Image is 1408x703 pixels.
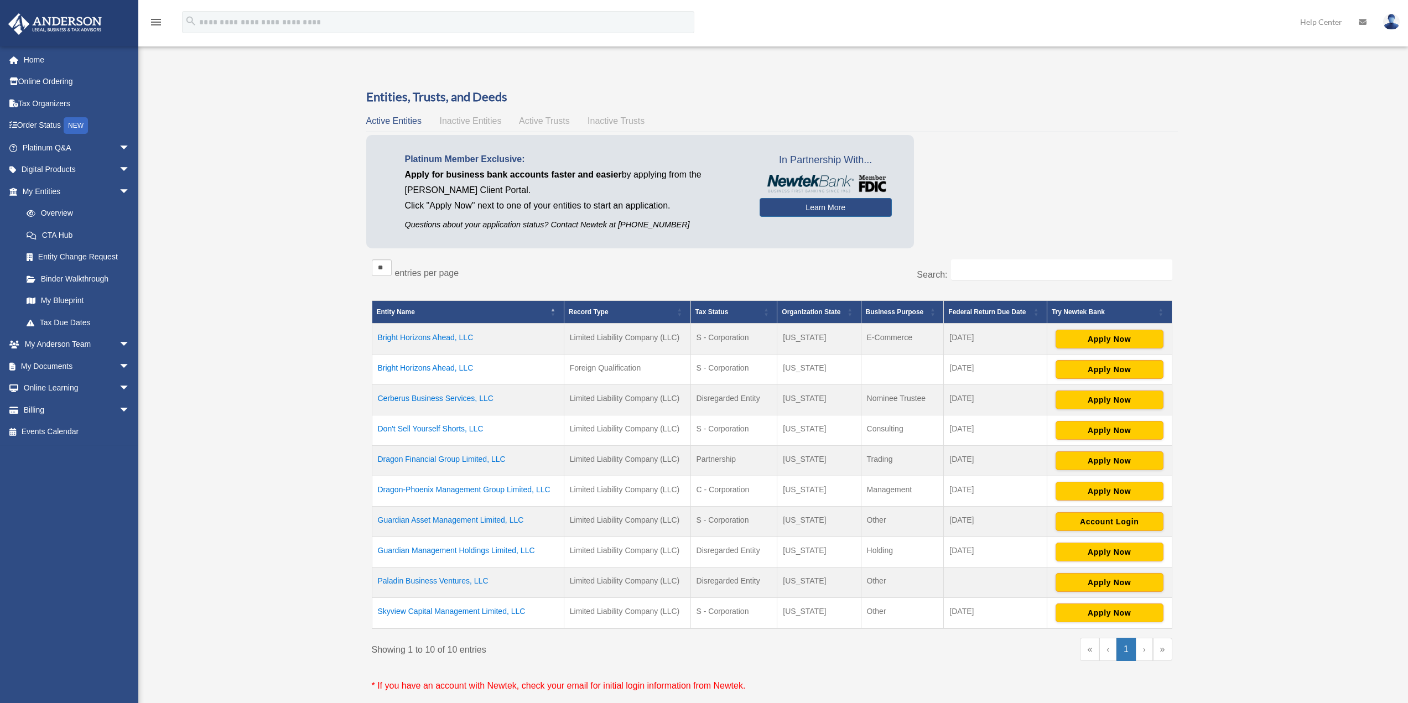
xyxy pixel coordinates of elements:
td: [DATE] [944,476,1047,506]
td: Consulting [861,415,944,445]
a: Digital Productsarrow_drop_down [8,159,147,181]
td: Limited Liability Company (LLC) [564,324,690,355]
td: Disregarded Entity [690,384,777,415]
button: Apply Now [1056,330,1163,348]
td: Limited Liability Company (LLC) [564,506,690,537]
a: My Documentsarrow_drop_down [8,355,147,377]
td: [DATE] [944,415,1047,445]
a: Learn More [760,198,892,217]
td: [US_STATE] [777,537,861,567]
td: C - Corporation [690,476,777,506]
th: Business Purpose: Activate to sort [861,300,944,324]
td: S - Corporation [690,354,777,384]
td: Partnership [690,445,777,476]
a: My Blueprint [15,290,141,312]
a: Online Learningarrow_drop_down [8,377,147,399]
td: Skyview Capital Management Limited, LLC [372,597,564,628]
a: Last [1153,638,1172,661]
td: [DATE] [944,445,1047,476]
span: Inactive Entities [439,116,501,126]
a: Platinum Q&Aarrow_drop_down [8,137,147,159]
span: Tax Status [695,308,729,316]
td: Limited Liability Company (LLC) [564,415,690,445]
a: 1 [1116,638,1136,661]
td: Trading [861,445,944,476]
td: Bright Horizons Ahead, LLC [372,354,564,384]
span: Active Trusts [519,116,570,126]
button: Apply Now [1056,421,1163,440]
td: Limited Liability Company (LLC) [564,597,690,628]
td: S - Corporation [690,324,777,355]
span: Business Purpose [866,308,924,316]
a: Binder Walkthrough [15,268,141,290]
button: Apply Now [1056,543,1163,561]
td: Cerberus Business Services, LLC [372,384,564,415]
a: Next [1136,638,1153,661]
p: by applying from the [PERSON_NAME] Client Portal. [405,167,743,198]
button: Apply Now [1056,482,1163,501]
td: [DATE] [944,324,1047,355]
span: In Partnership With... [760,152,892,169]
span: Organization State [782,308,840,316]
label: Search: [917,270,947,279]
td: Management [861,476,944,506]
button: Apply Now [1056,360,1163,379]
td: S - Corporation [690,597,777,628]
div: Try Newtek Bank [1052,305,1155,319]
span: arrow_drop_down [119,399,141,421]
p: Questions about your application status? Contact Newtek at [PHONE_NUMBER] [405,218,743,232]
a: Home [8,49,147,71]
td: [DATE] [944,354,1047,384]
td: Holding [861,537,944,567]
th: Entity Name: Activate to invert sorting [372,300,564,324]
div: NEW [64,117,88,134]
th: Tax Status: Activate to sort [690,300,777,324]
a: Tax Due Dates [15,311,141,334]
td: Limited Liability Company (LLC) [564,445,690,476]
td: S - Corporation [690,506,777,537]
td: [US_STATE] [777,506,861,537]
td: [DATE] [944,506,1047,537]
td: Limited Liability Company (LLC) [564,384,690,415]
span: Inactive Trusts [588,116,645,126]
span: Active Entities [366,116,422,126]
img: User Pic [1383,14,1400,30]
td: [US_STATE] [777,567,861,597]
td: Bright Horizons Ahead, LLC [372,324,564,355]
a: Entity Change Request [15,246,141,268]
span: Apply for business bank accounts faster and easier [405,170,622,179]
p: Platinum Member Exclusive: [405,152,743,167]
td: Disregarded Entity [690,537,777,567]
th: Federal Return Due Date: Activate to sort [944,300,1047,324]
h3: Entities, Trusts, and Deeds [366,88,1178,106]
td: Foreign Qualification [564,354,690,384]
td: [US_STATE] [777,597,861,628]
td: [DATE] [944,597,1047,628]
a: Online Ordering [8,71,147,93]
td: Guardian Management Holdings Limited, LLC [372,537,564,567]
td: Disregarded Entity [690,567,777,597]
span: arrow_drop_down [119,159,141,181]
td: [US_STATE] [777,415,861,445]
button: Apply Now [1056,573,1163,592]
td: Limited Liability Company (LLC) [564,567,690,597]
a: Billingarrow_drop_down [8,399,147,421]
button: Apply Now [1056,451,1163,470]
td: Don't Sell Yourself Shorts, LLC [372,415,564,445]
div: Showing 1 to 10 of 10 entries [372,638,764,658]
td: Limited Liability Company (LLC) [564,476,690,506]
a: Tax Organizers [8,92,147,114]
td: Dragon Financial Group Limited, LLC [372,445,564,476]
a: Previous [1099,638,1116,661]
td: [DATE] [944,537,1047,567]
td: Other [861,506,944,537]
label: entries per page [395,268,459,278]
td: [DATE] [944,384,1047,415]
p: * If you have an account with Newtek, check your email for initial login information from Newtek. [372,678,1172,694]
button: Apply Now [1056,390,1163,409]
span: arrow_drop_down [119,137,141,159]
td: Dragon-Phoenix Management Group Limited, LLC [372,476,564,506]
th: Try Newtek Bank : Activate to sort [1047,300,1172,324]
button: Apply Now [1056,603,1163,622]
